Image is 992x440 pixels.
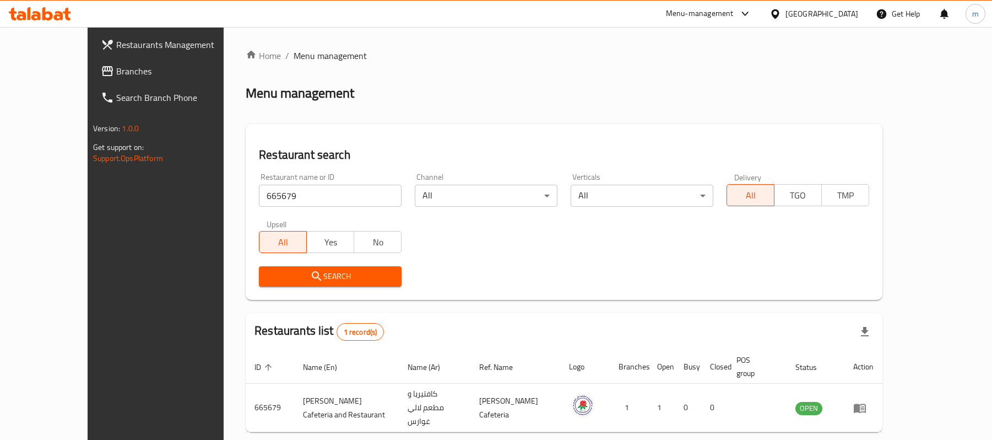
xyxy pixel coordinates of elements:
span: ID [254,361,275,374]
label: Upsell [267,220,287,228]
span: TGO [779,187,817,203]
span: No [359,234,397,250]
span: All [731,187,770,203]
button: TMP [821,184,869,206]
a: Search Branch Phone [92,84,253,111]
span: Get support on: [93,140,144,154]
button: Yes [306,231,354,253]
span: Search [268,270,393,283]
span: m [972,8,979,20]
a: Branches [92,58,253,84]
td: 1 [610,384,648,432]
span: Version: [93,121,120,136]
span: TMP [826,187,865,203]
span: Name (En) [303,361,351,374]
div: All [415,185,557,207]
th: Action [844,350,882,384]
th: Logo [560,350,610,384]
span: 1 record(s) [337,327,384,337]
span: OPEN [795,402,822,415]
span: Restaurants Management [116,38,245,51]
button: TGO [774,184,822,206]
span: 1.0.0 [122,121,139,136]
div: [GEOGRAPHIC_DATA] [785,8,858,20]
h2: Restaurant search [259,147,869,163]
div: All [571,185,713,207]
td: 0 [675,384,701,432]
nav: breadcrumb [246,49,882,62]
button: No [354,231,402,253]
div: OPEN [795,402,822,415]
a: Support.OpsPlatform [93,151,163,165]
button: All [259,231,307,253]
td: [PERSON_NAME] Cafeteria [470,384,560,432]
th: Open [648,350,675,384]
td: كافتيريا و مطعم لالي غوارس [399,384,471,432]
th: Busy [675,350,701,384]
span: POS group [736,353,773,380]
span: Menu management [294,49,367,62]
img: Lali Guras Cafeteria and Restaurant [569,392,597,420]
div: Menu-management [666,7,734,20]
div: Total records count [337,323,384,341]
td: [PERSON_NAME] Cafeteria and Restaurant [294,384,398,432]
td: 665679 [246,384,294,432]
a: Home [246,49,281,62]
td: 0 [701,384,728,432]
span: Name (Ar) [408,361,454,374]
li: / [285,49,289,62]
label: Delivery [734,173,762,181]
span: Yes [311,234,350,250]
th: Branches [610,350,648,384]
td: 1 [648,384,675,432]
input: Search for restaurant name or ID.. [259,185,402,207]
button: Search [259,266,402,287]
button: All [727,184,774,206]
span: Status [795,361,831,374]
span: Ref. Name [479,361,527,374]
th: Closed [701,350,728,384]
span: Search Branch Phone [116,91,245,104]
div: Export file [852,319,878,345]
table: enhanced table [246,350,882,432]
span: All [264,234,302,250]
div: Menu [853,401,874,415]
h2: Restaurants list [254,323,384,341]
h2: Menu management [246,84,354,102]
span: Branches [116,65,245,78]
a: Restaurants Management [92,31,253,58]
